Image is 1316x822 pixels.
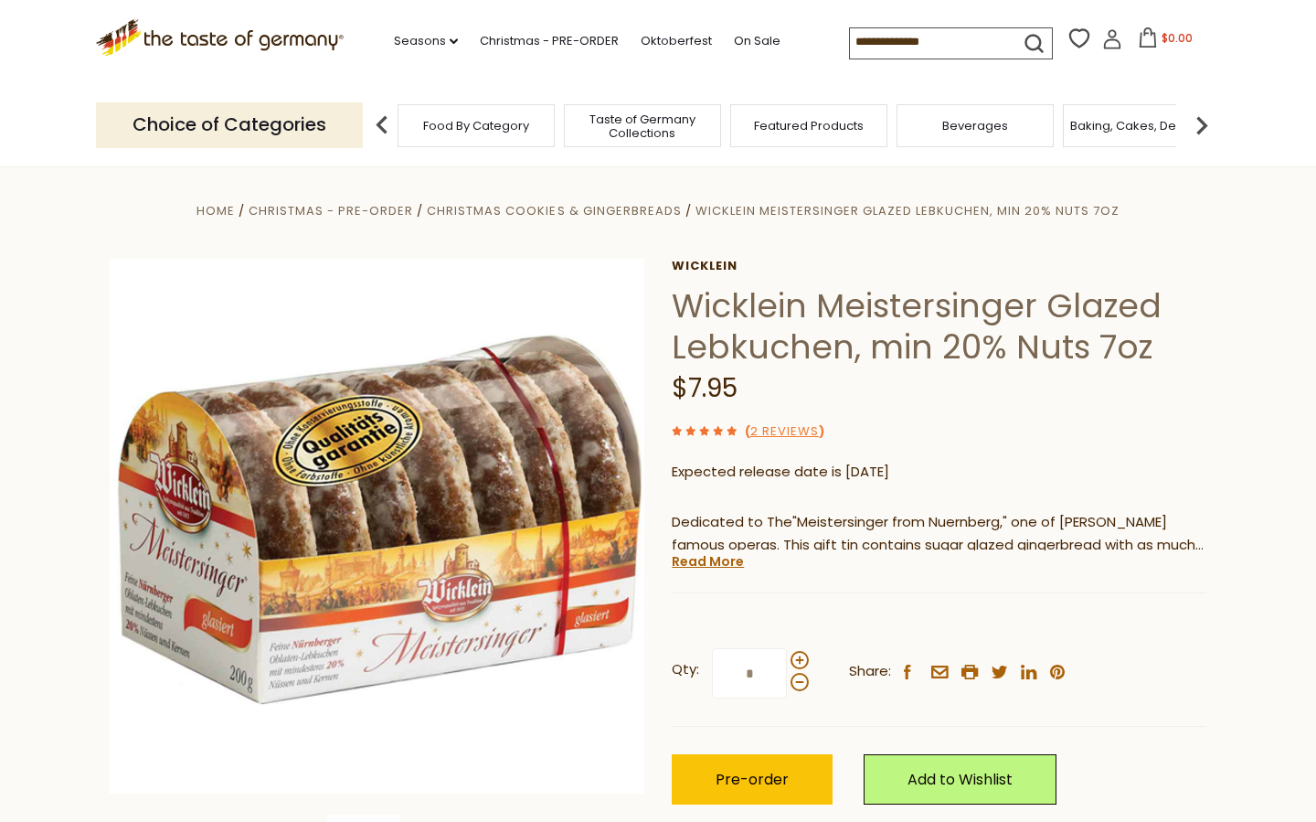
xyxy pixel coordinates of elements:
span: ( ) [745,422,824,440]
strong: Qty: [672,658,699,681]
span: Share: [849,660,891,683]
a: 2 Reviews [750,422,819,442]
p: Expected release date is [DATE] [672,461,1206,484]
span: $0.00 [1162,30,1193,46]
img: Wicklein Meistersinger Glazed Lebkuchen, min 20% Nuts 7oz [110,259,644,794]
span: Pre-order [716,769,789,790]
a: Christmas - PRE-ORDER [249,202,413,219]
p: Choice of Categories [96,102,363,147]
a: Add to Wishlist [864,754,1056,805]
button: $0.00 [1126,27,1204,55]
a: Beverages [942,119,1008,133]
a: Christmas Cookies & Gingerbreads [427,202,681,219]
a: Baking, Cakes, Desserts [1070,119,1212,133]
p: Dedicated to The"Meistersinger from Nuernberg," one of [PERSON_NAME] famous operas. This gift tin... [672,511,1206,557]
input: Qty: [712,648,787,699]
a: Wicklein [672,259,1206,273]
a: Taste of Germany Collections [569,112,716,140]
a: Oktoberfest [641,31,712,51]
a: Christmas - PRE-ORDER [480,31,619,51]
a: Home [196,202,235,219]
a: Wicklein Meistersinger Glazed Lebkuchen, min 20% Nuts 7oz [695,202,1120,219]
h1: Wicklein Meistersinger Glazed Lebkuchen, min 20% Nuts 7oz [672,285,1206,368]
img: next arrow [1183,107,1220,144]
a: Read More [672,552,744,571]
a: On Sale [734,31,780,51]
button: Pre-order [672,754,833,805]
img: previous arrow [364,107,400,144]
a: Seasons [394,31,458,51]
a: Featured Products [754,119,864,133]
a: Food By Category [423,119,529,133]
span: $7.95 [672,370,738,406]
